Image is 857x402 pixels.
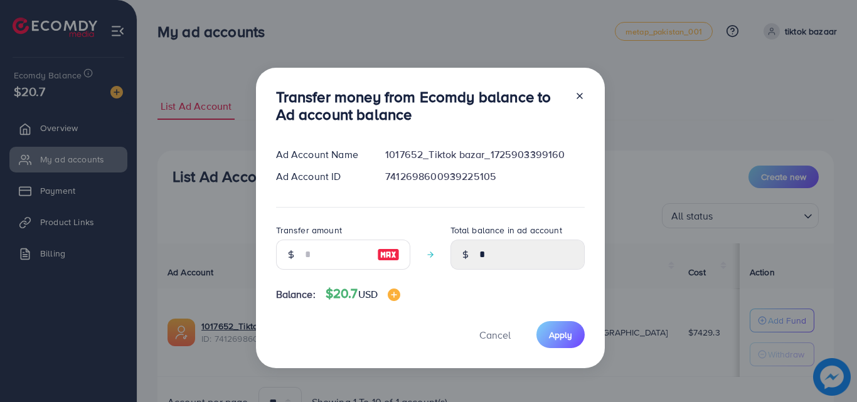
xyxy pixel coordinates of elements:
h3: Transfer money from Ecomdy balance to Ad account balance [276,88,565,124]
h4: $20.7 [326,286,400,302]
label: Total balance in ad account [450,224,562,236]
div: 7412698600939225105 [375,169,594,184]
div: 1017652_Tiktok bazar_1725903399160 [375,147,594,162]
div: Ad Account ID [266,169,376,184]
button: Cancel [464,321,526,348]
div: Ad Account Name [266,147,376,162]
label: Transfer amount [276,224,342,236]
span: Balance: [276,287,316,302]
img: image [388,288,400,301]
img: image [377,247,400,262]
span: Apply [549,329,572,341]
span: USD [358,287,378,301]
span: Cancel [479,328,511,342]
button: Apply [536,321,585,348]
